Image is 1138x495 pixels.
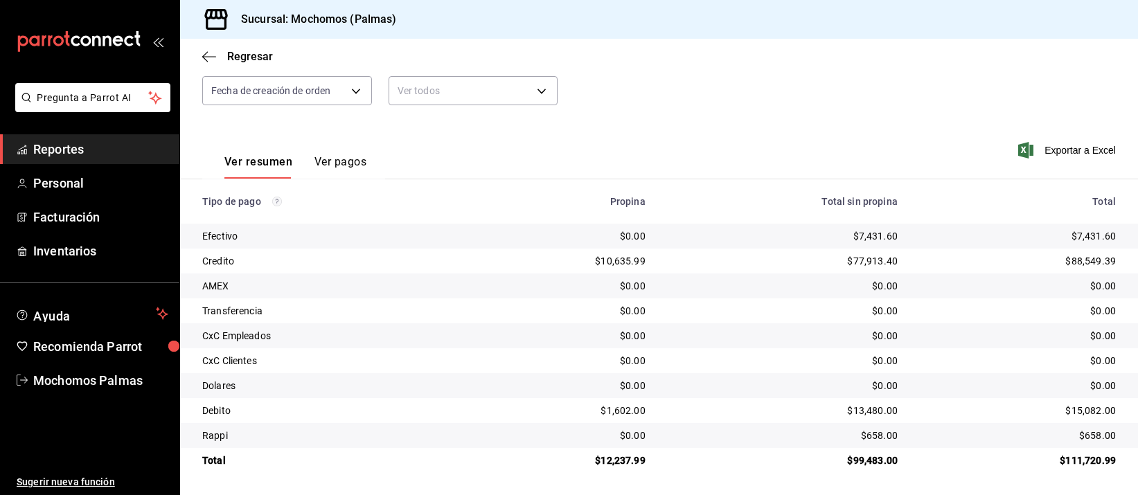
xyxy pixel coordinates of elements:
div: $658.00 [668,429,898,442]
button: Pregunta a Parrot AI [15,83,170,112]
div: $12,237.99 [481,453,646,467]
div: AMEX [202,279,459,293]
div: Transferencia [202,304,459,318]
h3: Sucursal: Mochomos (Palmas) [230,11,397,28]
div: $0.00 [481,229,646,243]
div: $0.00 [668,354,898,368]
div: $658.00 [920,429,1116,442]
span: Reportes [33,140,168,159]
div: Propina [481,196,646,207]
span: Facturación [33,208,168,226]
div: $0.00 [481,379,646,393]
div: $13,480.00 [668,404,898,417]
div: $0.00 [668,329,898,343]
div: navigation tabs [224,155,366,179]
span: Mochomos Palmas [33,371,168,390]
button: open_drawer_menu [152,36,163,47]
span: Recomienda Parrot [33,337,168,356]
div: Debito [202,404,459,417]
div: $0.00 [920,329,1116,343]
span: Pregunta a Parrot AI [37,91,149,105]
button: Exportar a Excel [1021,142,1116,159]
span: Regresar [227,50,273,63]
div: $0.00 [920,379,1116,393]
div: $7,431.60 [920,229,1116,243]
div: $0.00 [668,304,898,318]
div: $0.00 [481,354,646,368]
div: Efectivo [202,229,459,243]
div: $0.00 [920,304,1116,318]
span: Ayuda [33,305,150,322]
div: $0.00 [668,379,898,393]
button: Regresar [202,50,273,63]
div: CxC Empleados [202,329,459,343]
div: Total [920,196,1116,207]
div: $0.00 [668,279,898,293]
div: $7,431.60 [668,229,898,243]
div: Tipo de pago [202,196,459,207]
div: $10,635.99 [481,254,646,268]
div: Total sin propina [668,196,898,207]
div: CxC Clientes [202,354,459,368]
div: $99,483.00 [668,453,898,467]
div: $0.00 [481,304,646,318]
div: Total [202,453,459,467]
button: Ver pagos [314,155,366,179]
div: $0.00 [481,279,646,293]
div: $0.00 [920,354,1116,368]
span: Inventarios [33,242,168,260]
span: Personal [33,174,168,192]
div: $15,082.00 [920,404,1116,417]
svg: Los pagos realizados con Pay y otras terminales son montos brutos. [272,197,282,206]
div: $88,549.39 [920,254,1116,268]
a: Pregunta a Parrot AI [10,100,170,115]
div: $77,913.40 [668,254,898,268]
button: Ver resumen [224,155,292,179]
div: Dolares [202,379,459,393]
div: $111,720.99 [920,453,1116,467]
div: $0.00 [481,329,646,343]
div: $0.00 [920,279,1116,293]
div: Credito [202,254,459,268]
div: Ver todos [389,76,558,105]
div: $1,602.00 [481,404,646,417]
span: Fecha de creación de orden [211,84,330,98]
div: $0.00 [481,429,646,442]
div: Rappi [202,429,459,442]
span: Sugerir nueva función [17,475,168,489]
